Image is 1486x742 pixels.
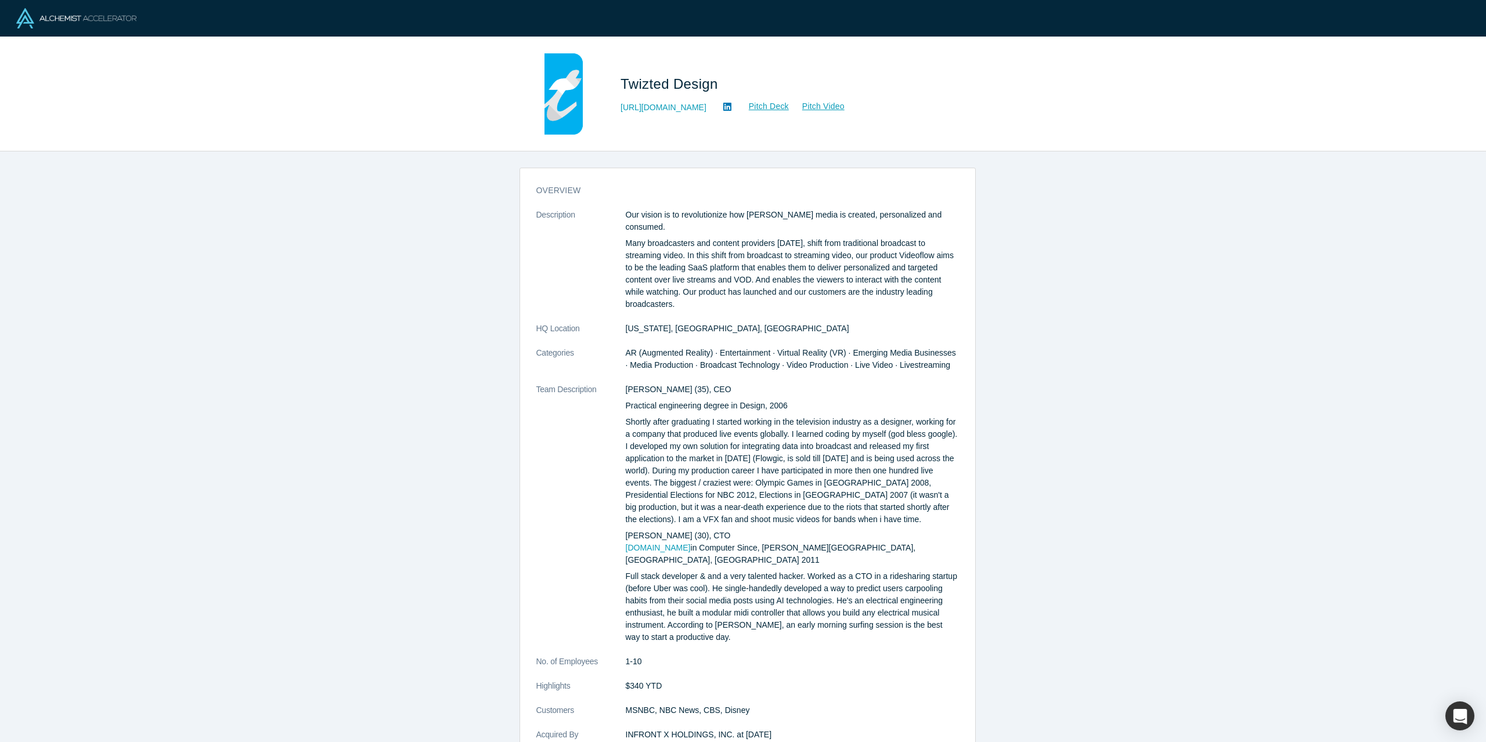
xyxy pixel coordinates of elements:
[626,704,959,716] dd: MSNBC, NBC News, CBS, Disney
[536,323,626,347] dt: HQ Location
[536,704,626,729] dt: Customers
[626,400,959,412] p: Practical engineering degree in Design, 2006
[536,347,626,383] dt: Categories
[523,53,604,135] img: Twizted Design's Logo
[626,543,691,552] a: [DOMAIN_NAME]
[626,383,959,396] p: [PERSON_NAME] (35), CEO
[626,323,959,335] dd: [US_STATE], [GEOGRAPHIC_DATA], [GEOGRAPHIC_DATA]
[626,729,959,741] dd: INFRONT X HOLDINGS, INC. at [DATE]
[736,100,789,113] a: Pitch Deck
[536,680,626,704] dt: Highlights
[621,102,706,114] a: [URL][DOMAIN_NAME]
[789,100,845,113] a: Pitch Video
[626,209,959,233] p: Our vision is to revolutionize how [PERSON_NAME] media is created, personalized and consumed.
[626,530,959,566] p: [PERSON_NAME] (30), CTO in Computer Since, [PERSON_NAME][GEOGRAPHIC_DATA], [GEOGRAPHIC_DATA], [GE...
[16,8,136,28] img: Alchemist Logo
[536,383,626,656] dt: Team Description
[536,656,626,680] dt: No. of Employees
[626,680,959,692] p: $340 YTD
[621,76,722,92] span: Twizted Design
[536,184,943,197] h3: overview
[626,348,956,370] span: AR (Augmented Reality) · Entertainment · Virtual Reality (VR) · Emerging Media Businesses · Media...
[626,237,959,310] p: Many broadcasters and content providers [DATE], shift from traditional broadcast to streaming vid...
[536,209,626,323] dt: Description
[626,570,959,643] p: Full stack developer & and a very talented hacker. Worked as a CTO in a ridesharing startup (befo...
[626,416,959,526] p: Shortly after graduating I started working in the television industry as a designer, working for ...
[626,656,959,668] dd: 1-10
